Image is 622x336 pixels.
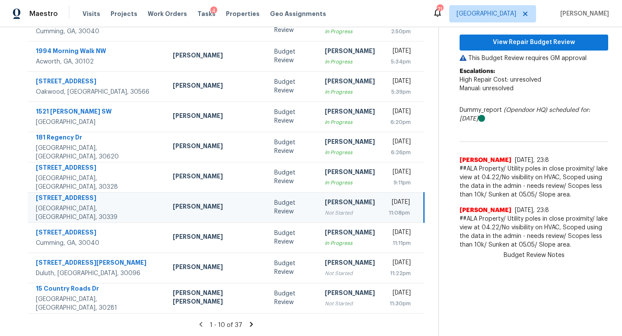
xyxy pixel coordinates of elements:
[173,172,260,183] div: [PERSON_NAME]
[274,108,311,125] div: Budget Review
[274,199,311,216] div: Budget Review
[389,47,411,57] div: [DATE]
[173,202,260,213] div: [PERSON_NAME]
[36,107,159,118] div: 1521 [PERSON_NAME] SW
[389,137,411,148] div: [DATE]
[325,209,375,217] div: Not Started
[36,239,159,247] div: Cumming, GA, 30040
[36,57,159,66] div: Acworth, GA, 30102
[466,37,601,48] span: View Repair Budget Review
[389,228,411,239] div: [DATE]
[36,193,159,204] div: [STREET_ADDRESS]
[325,107,375,118] div: [PERSON_NAME]
[389,198,410,209] div: [DATE]
[389,269,411,278] div: 11:22pm
[504,107,547,113] i: (Opendoor HQ)
[197,11,216,17] span: Tasks
[460,206,511,215] span: [PERSON_NAME]
[173,81,260,92] div: [PERSON_NAME]
[36,133,159,144] div: 181 Regency Dr
[325,88,375,96] div: In Progress
[36,204,159,222] div: [GEOGRAPHIC_DATA], [GEOGRAPHIC_DATA], 30339
[210,6,217,15] div: 4
[325,288,375,299] div: [PERSON_NAME]
[389,209,410,217] div: 11:08pm
[389,77,411,88] div: [DATE]
[325,228,375,239] div: [PERSON_NAME]
[460,106,608,123] div: Dummy_report
[274,259,311,276] div: Budget Review
[460,156,511,165] span: [PERSON_NAME]
[389,118,411,127] div: 6:20pm
[36,258,159,269] div: [STREET_ADDRESS][PERSON_NAME]
[226,10,260,18] span: Properties
[460,54,608,63] p: This Budget Review requires GM approval
[274,229,311,246] div: Budget Review
[325,148,375,157] div: In Progress
[437,5,443,14] div: 71
[325,118,375,127] div: In Progress
[460,165,608,199] span: ##ALA Property/ Utility poles in close proximity/ lake view at 04.22/No visibility on HVAC, Scope...
[36,118,159,127] div: [GEOGRAPHIC_DATA]
[460,215,608,249] span: ##ALA Property/ Utility poles in close proximity/ lake view at 04.22/No visibility on HVAC, Scope...
[36,47,159,57] div: 1994 Morning Walk NW
[498,251,570,260] span: Budget Review Notes
[389,57,411,66] div: 5:34pm
[36,269,159,278] div: Duluth, [GEOGRAPHIC_DATA], 30096
[325,77,375,88] div: [PERSON_NAME]
[36,284,159,295] div: 15 Country Roads Dr
[36,144,159,161] div: [GEOGRAPHIC_DATA], [GEOGRAPHIC_DATA], 30620
[325,57,375,66] div: In Progress
[460,35,608,51] button: View Repair Budget Review
[325,269,375,278] div: Not Started
[325,198,375,209] div: [PERSON_NAME]
[557,10,609,18] span: [PERSON_NAME]
[274,138,311,155] div: Budget Review
[457,10,516,18] span: [GEOGRAPHIC_DATA]
[325,47,375,57] div: [PERSON_NAME]
[460,86,514,92] span: Manual: unresolved
[515,157,549,163] span: [DATE], 23:8
[111,10,137,18] span: Projects
[460,68,495,74] b: Escalations:
[274,78,311,95] div: Budget Review
[36,163,159,174] div: [STREET_ADDRESS]
[389,168,411,178] div: [DATE]
[325,178,375,187] div: In Progress
[460,77,541,83] span: High Repair Cost: unresolved
[389,258,411,269] div: [DATE]
[173,232,260,243] div: [PERSON_NAME]
[389,299,411,308] div: 11:30pm
[148,10,187,18] span: Work Orders
[389,239,411,247] div: 11:11pm
[325,168,375,178] div: [PERSON_NAME]
[389,178,411,187] div: 9:11pm
[460,107,590,122] i: scheduled for: [DATE]
[325,137,375,148] div: [PERSON_NAME]
[389,148,411,157] div: 6:26pm
[389,107,411,118] div: [DATE]
[270,10,326,18] span: Geo Assignments
[36,295,159,312] div: [GEOGRAPHIC_DATA], [GEOGRAPHIC_DATA], 30281
[274,48,311,65] div: Budget Review
[173,263,260,273] div: [PERSON_NAME]
[274,289,311,307] div: Budget Review
[173,288,260,308] div: [PERSON_NAME] [PERSON_NAME]
[325,27,375,36] div: In Progress
[83,10,100,18] span: Visits
[325,239,375,247] div: In Progress
[325,299,375,308] div: Not Started
[325,258,375,269] div: [PERSON_NAME]
[173,111,260,122] div: [PERSON_NAME]
[389,288,411,299] div: [DATE]
[36,27,159,36] div: Cumming, GA, 30040
[210,322,242,328] span: 1 - 10 of 37
[274,168,311,186] div: Budget Review
[389,27,411,36] div: 2:50pm
[389,88,411,96] div: 5:39pm
[36,228,159,239] div: [STREET_ADDRESS]
[36,77,159,88] div: [STREET_ADDRESS]
[515,207,549,213] span: [DATE], 23:8
[29,10,58,18] span: Maestro
[36,88,159,96] div: Oakwood, [GEOGRAPHIC_DATA], 30566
